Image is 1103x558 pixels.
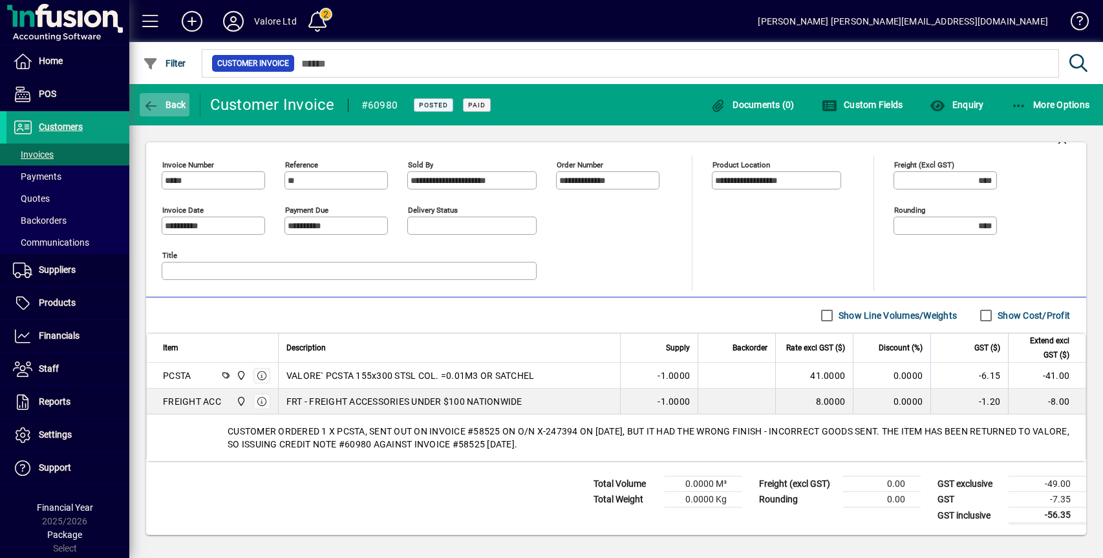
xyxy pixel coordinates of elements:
[753,492,843,508] td: Rounding
[233,369,248,383] span: HILLCREST WAREHOUSE
[233,394,248,409] span: HILLCREST WAREHOUSE
[39,297,76,308] span: Products
[6,166,129,188] a: Payments
[658,395,690,408] span: -1.0000
[822,100,903,110] span: Custom Fields
[819,93,906,116] button: Custom Fields
[843,477,921,492] td: 0.00
[931,477,1009,492] td: GST exclusive
[6,45,129,78] a: Home
[129,93,200,116] app-page-header-button: Back
[6,419,129,451] a: Settings
[666,341,690,355] span: Supply
[587,492,665,508] td: Total Weight
[39,462,71,473] span: Support
[995,309,1070,322] label: Show Cost/Profit
[210,94,335,115] div: Customer Invoice
[974,341,1000,355] span: GST ($)
[6,452,129,484] a: Support
[1009,477,1086,492] td: -49.00
[6,231,129,253] a: Communications
[162,206,204,215] mat-label: Invoice date
[665,492,742,508] td: 0.0000 Kg
[39,264,76,275] span: Suppliers
[286,369,535,382] span: VALORE` PCSTA 155x300 STSL COL. =0.01M3 OR SATCHEL
[894,206,925,215] mat-label: Rounding
[6,254,129,286] a: Suppliers
[163,369,191,382] div: PCSTA
[13,215,67,226] span: Backorders
[931,508,1009,524] td: GST inclusive
[39,122,83,132] span: Customers
[39,56,63,66] span: Home
[47,530,82,540] span: Package
[39,363,59,374] span: Staff
[6,78,129,111] a: POS
[843,492,921,508] td: 0.00
[894,160,954,169] mat-label: Freight (excl GST)
[758,11,1048,32] div: [PERSON_NAME] [PERSON_NAME][EMAIL_ADDRESS][DOMAIN_NAME]
[926,93,987,116] button: Enquiry
[1008,93,1093,116] button: More Options
[711,100,795,110] span: Documents (0)
[658,369,690,382] span: -1.0000
[143,100,186,110] span: Back
[733,341,767,355] span: Backorder
[930,363,1008,389] td: -6.15
[39,330,80,341] span: Financials
[1016,334,1069,362] span: Extend excl GST ($)
[853,363,930,389] td: 0.0000
[37,502,93,513] span: Financial Year
[930,389,1008,414] td: -1.20
[931,492,1009,508] td: GST
[147,414,1086,461] div: CUSTOMER ORDERED 1 X PCSTA, SENT OUT ON INVOICE #58525 ON O/N X-247394 ON [DATE], BUT IT HAD THE ...
[6,320,129,352] a: Financials
[408,206,458,215] mat-label: Delivery status
[6,386,129,418] a: Reports
[285,160,318,169] mat-label: Reference
[6,353,129,385] a: Staff
[254,11,297,32] div: Valore Ltd
[39,89,56,99] span: POS
[39,396,70,407] span: Reports
[13,171,61,182] span: Payments
[217,57,289,70] span: Customer Invoice
[13,237,89,248] span: Communications
[879,341,923,355] span: Discount (%)
[1008,389,1086,414] td: -8.00
[419,101,448,109] span: Posted
[707,93,798,116] button: Documents (0)
[836,309,957,322] label: Show Line Volumes/Weights
[1011,100,1090,110] span: More Options
[1009,492,1086,508] td: -7.35
[171,10,213,33] button: Add
[784,395,845,408] div: 8.0000
[163,341,178,355] span: Item
[786,341,845,355] span: Rate excl GST ($)
[162,160,214,169] mat-label: Invoice number
[13,193,50,204] span: Quotes
[1061,3,1087,45] a: Knowledge Base
[213,10,254,33] button: Profile
[468,101,486,109] span: Paid
[930,100,983,110] span: Enquiry
[163,395,221,408] div: FREIGHT ACC
[13,149,54,160] span: Invoices
[140,93,189,116] button: Back
[712,160,770,169] mat-label: Product location
[286,341,326,355] span: Description
[361,95,398,116] div: #60980
[587,477,665,492] td: Total Volume
[286,395,522,408] span: FRT - FREIGHT ACCESSORIES UNDER $100 NATIONWIDE
[853,389,930,414] td: 0.0000
[143,58,186,69] span: Filter
[6,209,129,231] a: Backorders
[162,251,177,260] mat-label: Title
[784,369,845,382] div: 41.0000
[1009,508,1086,524] td: -56.35
[753,477,843,492] td: Freight (excl GST)
[1008,363,1086,389] td: -41.00
[140,52,189,75] button: Filter
[6,287,129,319] a: Products
[6,144,129,166] a: Invoices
